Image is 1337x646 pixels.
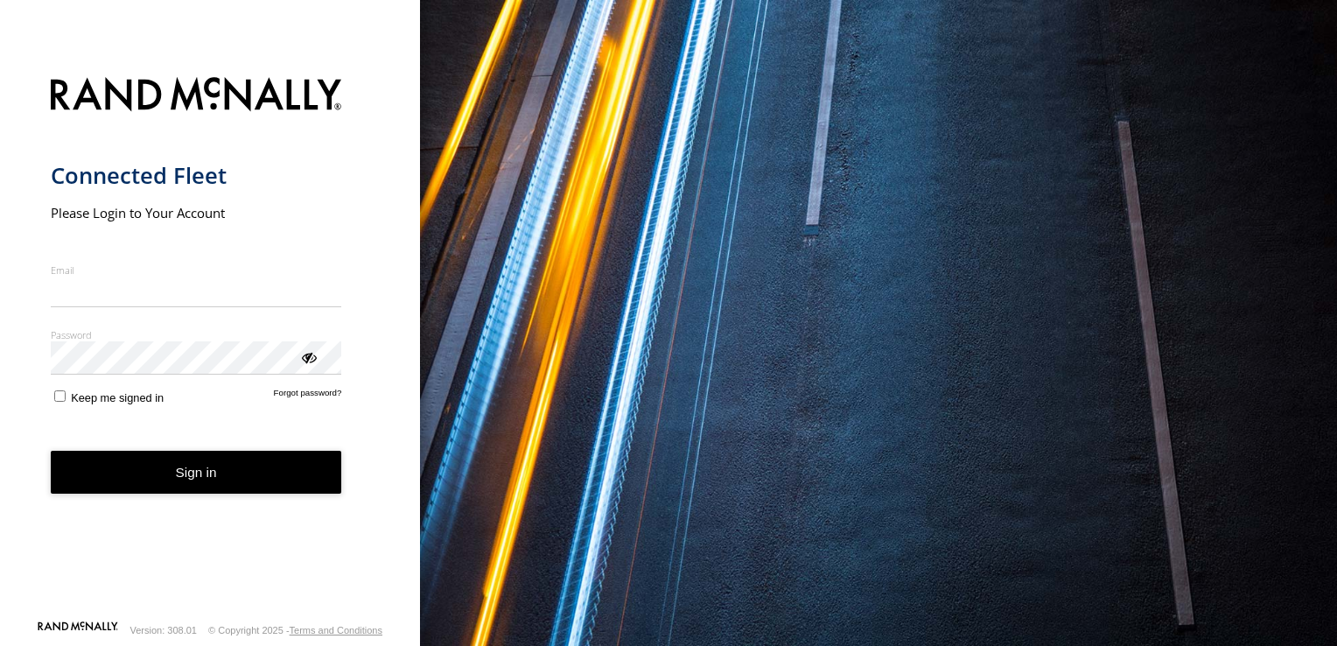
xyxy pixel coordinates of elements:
[290,625,382,635] a: Terms and Conditions
[208,625,382,635] div: © Copyright 2025 -
[54,390,66,402] input: Keep me signed in
[51,74,342,118] img: Rand McNally
[51,451,342,494] button: Sign in
[130,625,197,635] div: Version: 308.01
[274,388,342,404] a: Forgot password?
[51,204,342,221] h2: Please Login to Your Account
[51,328,342,341] label: Password
[71,391,164,404] span: Keep me signed in
[38,621,118,639] a: Visit our Website
[299,348,317,365] div: ViewPassword
[51,67,370,620] form: main
[51,161,342,190] h1: Connected Fleet
[51,263,342,277] label: Email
